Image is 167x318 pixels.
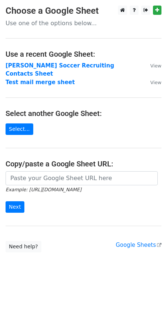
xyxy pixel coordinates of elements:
a: Test mail merge sheet [6,79,75,86]
small: Example: [URL][DOMAIN_NAME] [6,187,81,192]
input: Next [6,201,24,213]
a: Select... [6,123,33,135]
h3: Choose a Google Sheet [6,6,161,16]
small: View [150,63,161,69]
a: [PERSON_NAME] Soccer Recruiting Contacts Sheet [6,62,114,77]
h4: Copy/paste a Google Sheet URL: [6,159,161,168]
input: Paste your Google Sheet URL here [6,171,158,185]
a: Google Sheets [116,242,161,248]
h4: Select another Google Sheet: [6,109,161,118]
small: View [150,80,161,85]
a: View [143,62,161,69]
h4: Use a recent Google Sheet: [6,50,161,59]
a: Need help? [6,241,41,252]
p: Use one of the options below... [6,19,161,27]
a: View [143,79,161,86]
